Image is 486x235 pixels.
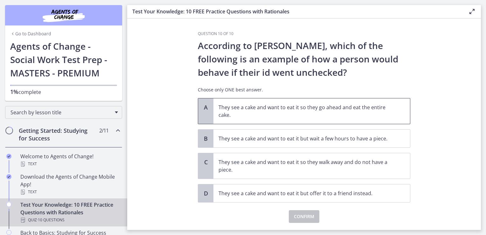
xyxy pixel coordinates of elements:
span: 1% [10,88,18,96]
button: Confirm [289,210,319,223]
p: According to [PERSON_NAME], which of the following is an example of how a person would behave if ... [198,39,410,79]
div: Welcome to Agents of Change! [20,153,120,168]
span: · 10 Questions [37,216,65,224]
div: Download the Agents of Change Mobile App! [20,173,120,196]
span: Search by lesson title [10,109,112,116]
h3: Question 10 of 10 [198,31,410,36]
img: Agents of Change [25,8,102,23]
h1: Agents of Change - Social Work Test Prep - MASTERS - PREMIUM [10,39,117,80]
span: D [202,189,210,197]
span: A [202,103,210,111]
div: Quiz [20,216,120,224]
span: B [202,135,210,142]
div: Text [20,160,120,168]
i: Completed [6,174,11,179]
i: Completed [6,154,11,159]
span: C [202,158,210,166]
div: Search by lesson title [5,106,122,119]
a: Go to Dashboard [10,31,51,37]
span: 2 / 11 [99,127,108,134]
div: Text [20,188,120,196]
p: Choose only ONE best answer. [198,87,410,93]
h2: Getting Started: Studying for Success [19,127,96,142]
p: complete [10,88,117,96]
p: They see a cake and want to eat it so they go ahead and eat the entire cake. [219,103,392,119]
h3: Test Your Knowledge: 10 FREE Practice Questions with Rationales [132,8,458,15]
p: They see a cake and want to eat it but wait a few hours to have a piece. [219,135,392,142]
p: They see a cake and want to eat it so they walk away and do not have a piece. [219,158,392,174]
div: Test Your Knowledge: 10 FREE Practice Questions with Rationales [20,201,120,224]
span: Confirm [294,213,314,220]
p: They see a cake and want to eat it but offer it to a friend instead. [219,189,392,197]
